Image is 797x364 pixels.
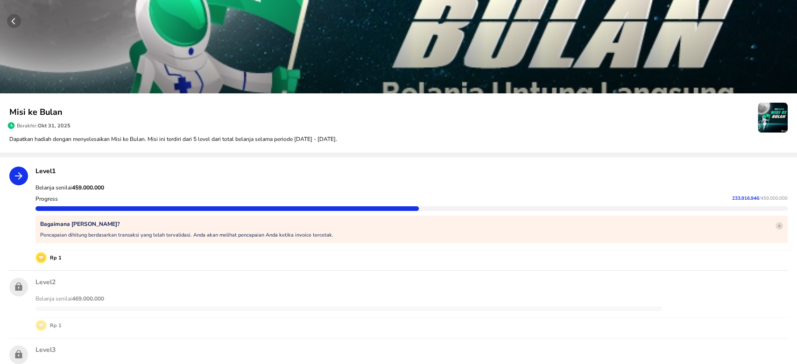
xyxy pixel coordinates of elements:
p: Dapatkan hadiah dengan menyelesaikan Misi ke Bulan. Misi ini terdiri dari 5 level dari total bela... [9,135,788,143]
img: mission-icon-21283 [758,103,788,133]
span: 233.916.946 [732,195,759,202]
span: Belanja senilai [35,184,104,191]
p: Bagaimana [PERSON_NAME]? [40,220,333,228]
strong: 459.000.000 [72,184,104,191]
p: Progress [35,195,58,203]
p: Level 1 [35,167,788,175]
p: Rp 1 [47,322,62,329]
p: Berakhir: [17,122,71,129]
strong: 469.000.000 [72,295,104,302]
span: Okt 31, 2025 [38,122,71,129]
p: Level 2 [35,278,788,287]
span: Belanja senilai [35,295,104,302]
p: Rp 1 [47,254,62,262]
p: Pencapaian dihitung berdasarkan transaksi yang telah tervalidasi. Anda akan melihat pencapaian An... [40,231,333,238]
span: / 459.000.000 [759,195,788,202]
p: Misi ke Bulan [9,106,758,119]
p: Level 3 [35,345,788,354]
